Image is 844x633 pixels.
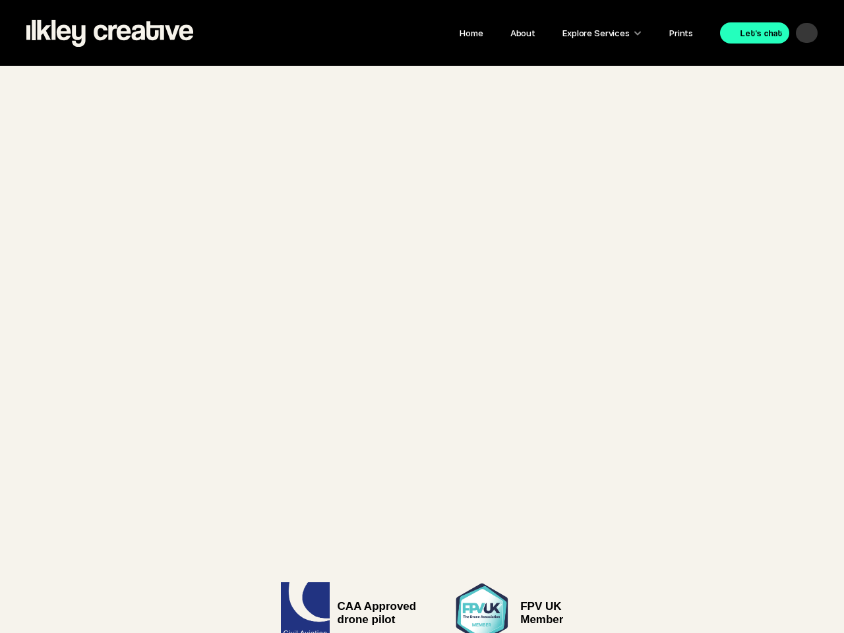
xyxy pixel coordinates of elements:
h1: Aerial / Drone Photography & Videography services In [GEOGRAPHIC_DATA] [257,201,587,432]
a: Home [460,28,483,38]
strong: CAA Approved [338,600,417,613]
strong: FPV UK [520,600,561,613]
p: Explore Services [562,24,630,42]
a: Prints [669,28,693,38]
a: Let's chat [720,22,789,44]
strong: drone pilot [338,613,396,626]
strong: Member [520,613,563,626]
a: About [510,28,535,38]
p: Let's chat [740,24,783,42]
